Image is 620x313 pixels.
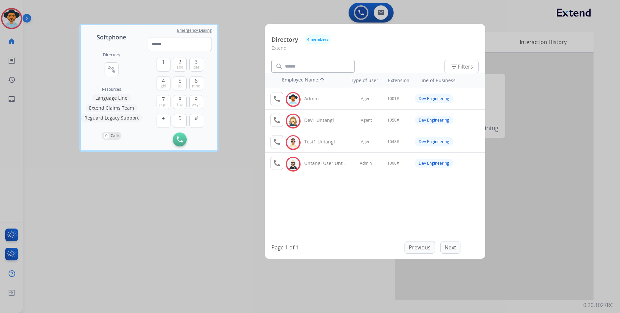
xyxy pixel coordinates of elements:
p: Directory [271,35,298,44]
span: wxyz [192,102,201,107]
span: 6 [195,77,198,85]
span: ghi [161,83,166,89]
mat-icon: call [273,95,281,103]
span: def [193,65,199,70]
span: + [162,114,165,122]
button: 4ghi [157,77,170,90]
img: avatar [288,159,298,169]
div: Test1 Untangl [304,138,349,145]
div: Untangl User Untangl [304,160,349,167]
span: 1048# [387,139,399,144]
span: Agent [361,118,372,123]
button: 8tuv [173,95,187,109]
th: Line of Business [416,74,482,87]
img: avatar [288,116,298,126]
span: 8 [178,95,181,103]
p: 0 [104,133,109,139]
button: 9wxyz [189,95,203,109]
div: Dev Engineering [415,137,453,146]
p: Extend [271,44,479,57]
div: Dev1 Untangl [304,117,349,124]
img: avatar [288,137,298,148]
button: 2abc [173,58,187,72]
span: Filters [450,63,473,71]
button: # [189,114,203,128]
img: avatar [288,94,298,105]
img: call-button [177,136,183,142]
button: 0 [173,114,187,128]
span: 1000# [387,161,399,166]
p: 0.20.1027RC [583,301,613,309]
button: 0Calls [102,132,121,140]
mat-icon: connect_without_contact [108,65,116,73]
mat-icon: filter_list [450,63,458,71]
p: of [289,243,294,251]
th: Employee Name [279,73,338,88]
mat-icon: search [275,63,283,71]
button: Reguard Legacy Support [81,114,142,122]
span: 9 [195,95,198,103]
span: 2 [178,58,181,66]
button: Extend Claims Team [86,104,137,112]
button: + [157,114,170,128]
span: Admin [360,161,372,166]
button: 7pqrs [157,95,170,109]
span: 4 [162,77,165,85]
button: 4 members [305,34,331,44]
button: 3def [189,58,203,72]
th: Type of user [342,74,382,87]
span: Agent [361,139,372,144]
button: Filters [444,60,479,73]
mat-icon: call [273,138,281,146]
span: mno [192,83,200,89]
h2: Directory [103,52,120,58]
th: Extension [385,74,413,87]
span: Emergency Dialing [177,28,212,33]
button: 1 [157,58,170,72]
span: 1050# [387,118,399,123]
span: abc [176,65,183,70]
mat-icon: call [273,116,281,124]
span: 3 [195,58,198,66]
span: 7 [162,95,165,103]
span: # [195,114,198,122]
div: Dev Engineering [415,94,453,103]
p: Page [271,243,284,251]
div: Admin [304,95,349,102]
p: Calls [111,133,119,139]
span: jkl [178,83,182,89]
span: 1 [162,58,165,66]
span: 1001# [387,96,399,101]
span: 0 [178,114,181,122]
span: pqrs [159,102,167,107]
mat-icon: call [273,159,281,167]
mat-icon: arrow_upward [318,77,326,84]
button: 6mno [189,77,203,90]
span: Softphone [97,32,126,42]
span: tuv [177,102,183,107]
button: 5jkl [173,77,187,90]
span: Agent [361,96,372,101]
div: Dev Engineering [415,159,453,168]
button: Language Line [92,94,131,102]
span: Resources [102,87,121,92]
span: 5 [178,77,181,85]
div: Dev Engineering [415,116,453,125]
